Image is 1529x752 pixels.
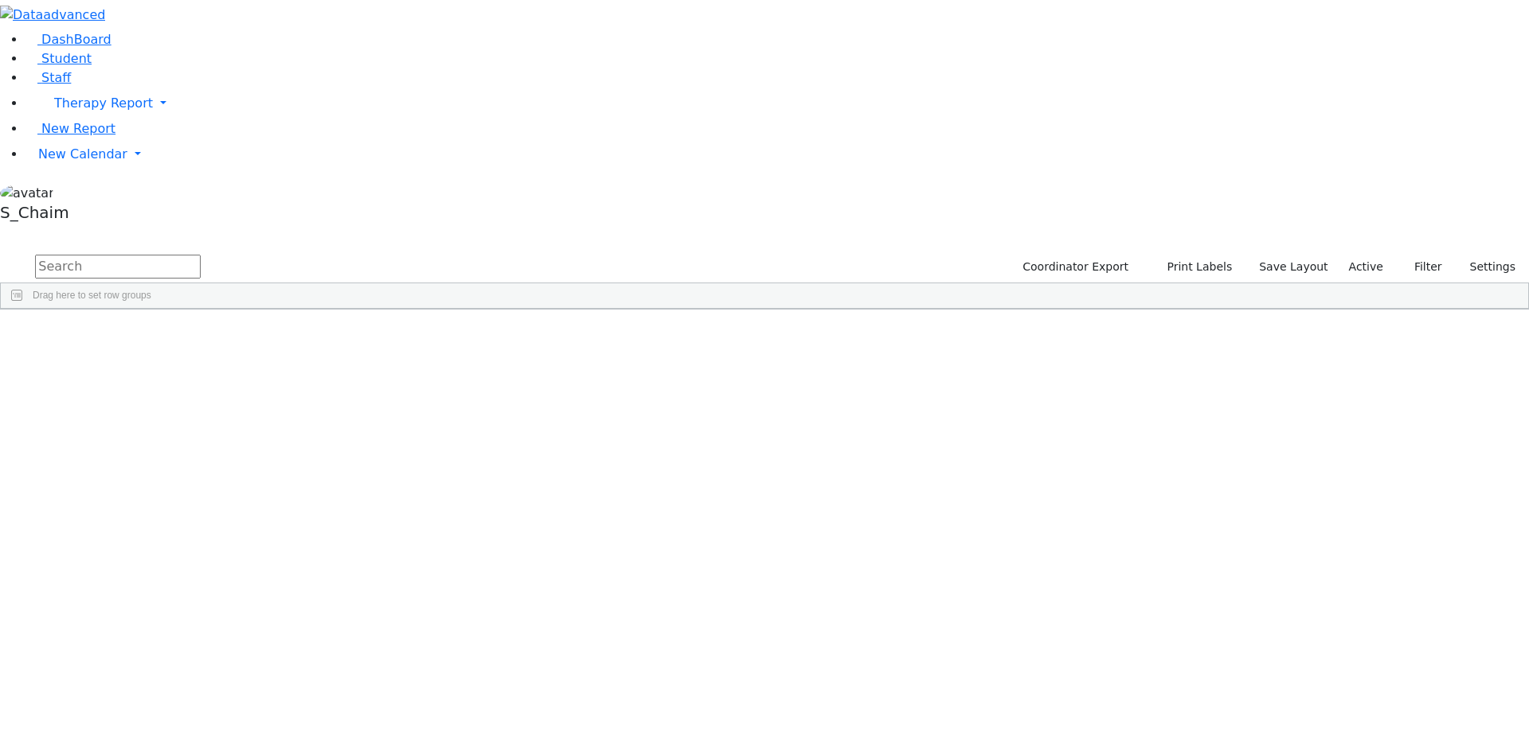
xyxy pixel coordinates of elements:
span: New Report [41,121,115,136]
span: Staff [41,70,71,85]
span: Drag here to set row groups [33,290,151,301]
button: Print Labels [1148,255,1239,279]
button: Coordinator Export [1012,255,1136,279]
span: Therapy Report [54,95,153,111]
a: Therapy Report [25,88,1529,119]
a: Staff [25,70,71,85]
a: New Calendar [25,138,1529,170]
button: Settings [1449,255,1523,279]
span: DashBoard [41,32,111,47]
button: Filter [1394,255,1449,279]
a: DashBoard [25,32,111,47]
a: Student [25,51,92,66]
a: New Report [25,121,115,136]
label: Active [1342,255,1390,279]
span: Student [41,51,92,66]
span: New Calendar [38,146,127,162]
input: Search [35,255,201,279]
button: Save Layout [1252,255,1335,279]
